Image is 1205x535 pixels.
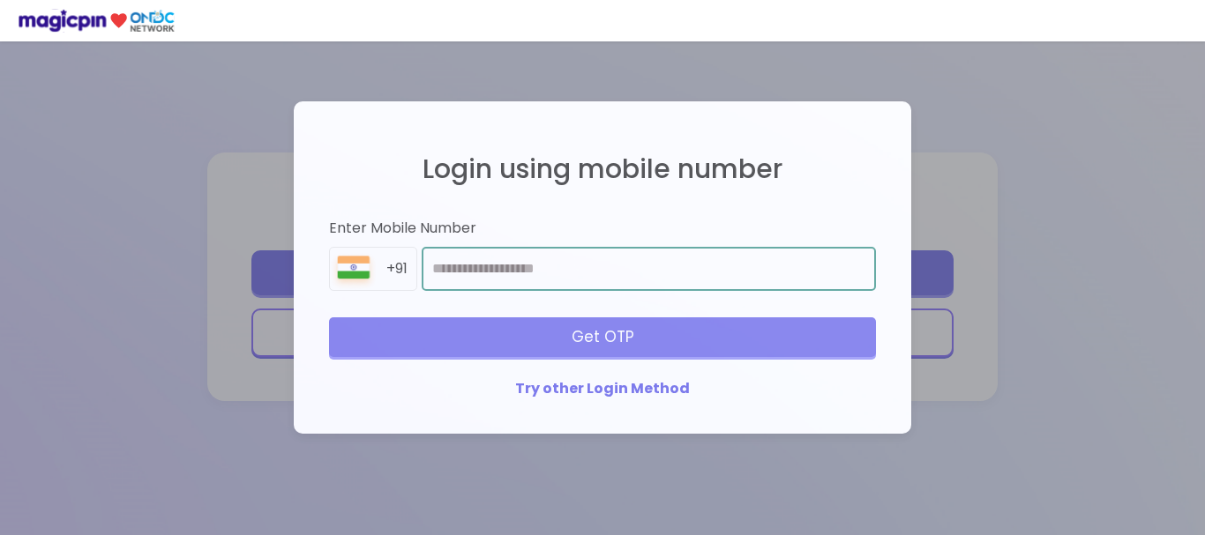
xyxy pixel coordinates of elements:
[329,219,876,239] div: Enter Mobile Number
[386,259,416,279] div: +91
[329,154,876,183] h2: Login using mobile number
[18,9,175,33] img: ondc-logo-new-small.8a59708e.svg
[329,379,876,399] div: Try other Login Method
[330,252,378,290] img: 8BGLRPwvQ+9ZgAAAAASUVORK5CYII=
